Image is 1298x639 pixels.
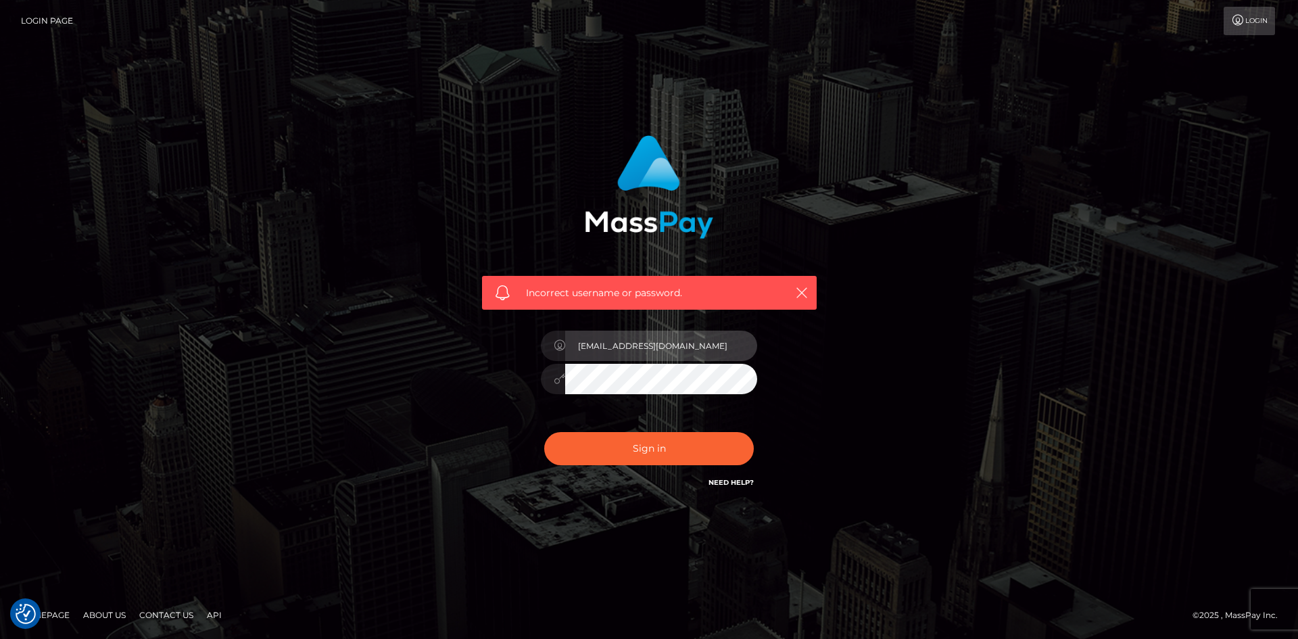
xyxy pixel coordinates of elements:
[134,605,199,625] a: Contact Us
[565,331,757,361] input: Username...
[15,605,75,625] a: Homepage
[585,135,713,239] img: MassPay Login
[526,286,773,300] span: Incorrect username or password.
[1224,7,1275,35] a: Login
[1193,608,1288,623] div: © 2025 , MassPay Inc.
[708,478,754,487] a: Need Help?
[201,605,227,625] a: API
[16,604,36,624] img: Revisit consent button
[544,432,754,465] button: Sign in
[78,605,131,625] a: About Us
[16,604,36,624] button: Consent Preferences
[21,7,73,35] a: Login Page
